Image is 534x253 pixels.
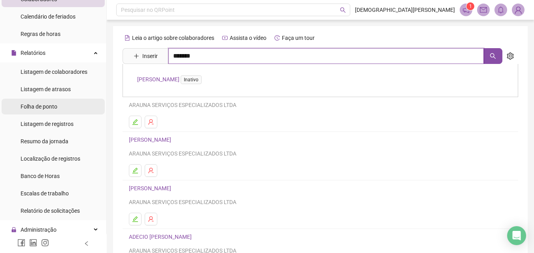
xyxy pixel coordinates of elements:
span: Calendário de feriados [21,13,75,20]
span: user-delete [148,119,154,125]
span: Folha de ponto [21,103,57,110]
span: Inativo [181,75,202,84]
a: [PERSON_NAME] [129,137,174,143]
a: [PERSON_NAME] [137,76,205,82]
span: 1 [469,4,472,9]
div: ARAUNA SERVIÇOS ESPECIALIZADOS LTDA [129,149,512,158]
span: Escalas de trabalho [21,190,69,197]
div: ARAUNA SERVIÇOS ESPECIALIZADOS LTDA [129,101,512,109]
span: lock [11,227,17,232]
span: edit [132,119,138,125]
span: youtube [222,35,228,41]
span: file-text [125,35,130,41]
span: Assista o vídeo [230,35,266,41]
span: facebook [17,239,25,247]
span: history [274,35,280,41]
span: mail [480,6,487,13]
span: Inserir [142,52,158,60]
span: Listagem de colaboradores [21,69,87,75]
span: notification [462,6,470,13]
span: edit [132,167,138,174]
button: Inserir [127,50,164,62]
span: Listagem de registros [21,121,74,127]
span: linkedin [29,239,37,247]
span: Banco de Horas [21,173,60,179]
span: Resumo da jornada [21,138,68,144]
sup: 1 [466,2,474,10]
span: edit [132,216,138,222]
span: left [84,241,89,246]
a: ADECIO [PERSON_NAME] [129,234,194,240]
span: Regras de horas [21,31,60,37]
span: Localização de registros [21,156,80,162]
span: Administração [21,227,57,233]
span: Listagem de atrasos [21,86,71,92]
span: Relatórios [21,50,45,56]
span: Relatório de solicitações [21,208,80,214]
span: search [340,7,346,13]
span: user-delete [148,216,154,222]
span: file [11,50,17,56]
span: user-delete [148,167,154,174]
div: Open Intercom Messenger [507,226,526,245]
span: bell [497,6,504,13]
div: ARAUNA SERVIÇOS ESPECIALIZADOS LTDA [129,198,512,206]
span: instagram [41,239,49,247]
span: search [490,53,496,59]
span: [DEMOGRAPHIC_DATA][PERSON_NAME] [355,6,455,14]
img: 69351 [512,4,524,16]
span: setting [507,52,514,60]
span: plus [134,53,139,59]
span: Leia o artigo sobre colaboradores [132,35,214,41]
span: Faça um tour [282,35,315,41]
a: [PERSON_NAME] [129,185,174,191]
